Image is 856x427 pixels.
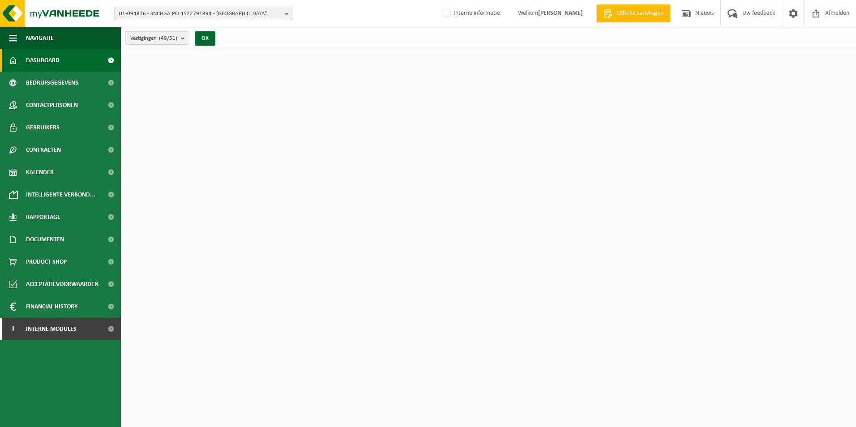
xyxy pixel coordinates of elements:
label: Interne informatie [441,7,500,20]
span: Product Shop [26,251,67,273]
strong: [PERSON_NAME] [538,10,583,17]
span: Bedrijfsgegevens [26,72,78,94]
span: Acceptatievoorwaarden [26,273,98,295]
span: Navigatie [26,27,54,49]
span: Interne modules [26,318,77,340]
a: Offerte aanvragen [596,4,670,22]
span: 01-094816 - SNCB SA PO 4522791894 - [GEOGRAPHIC_DATA] [119,7,281,21]
count: (49/51) [159,35,177,41]
button: Vestigingen(49/51) [125,31,189,45]
span: Kalender [26,161,54,184]
span: I [9,318,17,340]
span: Rapportage [26,206,60,228]
button: 01-094816 - SNCB SA PO 4522791894 - [GEOGRAPHIC_DATA] [114,7,293,20]
span: Offerte aanvragen [615,9,666,18]
span: Contactpersonen [26,94,78,116]
button: OK [195,31,215,46]
span: Gebruikers [26,116,60,139]
span: Documenten [26,228,64,251]
span: Dashboard [26,49,60,72]
span: Intelligente verbond... [26,184,95,206]
span: Contracten [26,139,61,161]
span: Financial History [26,295,77,318]
span: Vestigingen [130,32,177,45]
